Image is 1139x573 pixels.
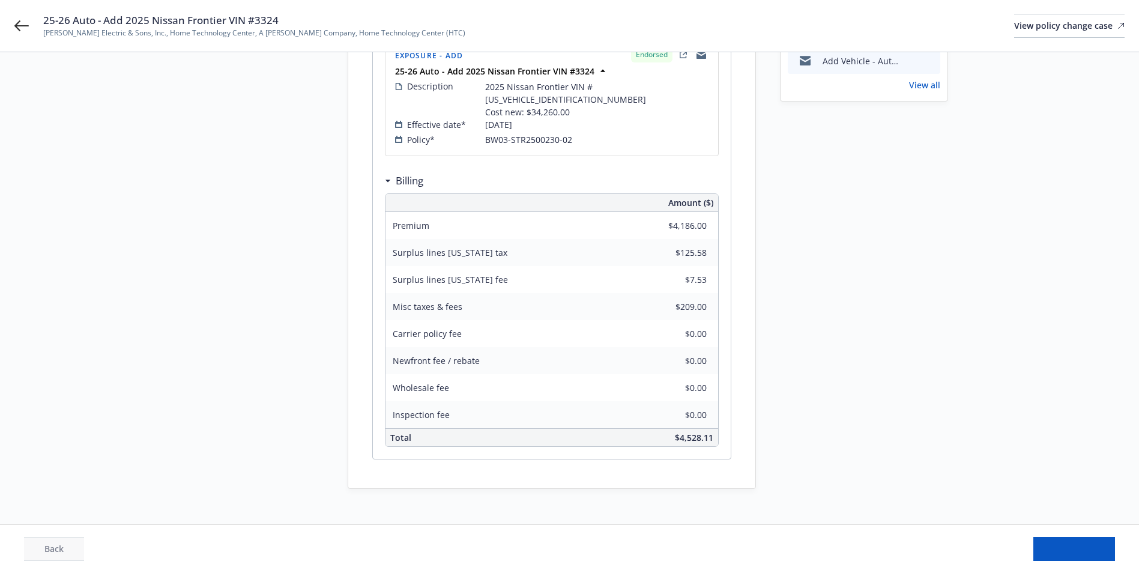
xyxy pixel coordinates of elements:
div: Add Vehicle - Auto Policy #BW03-STR2500230-02 - [PERSON_NAME] Electric & Sons, Inc. [823,55,901,67]
input: 0.00 [636,298,714,316]
div: Billing [385,173,423,189]
button: Back [24,537,84,561]
span: Inspection fee [393,409,450,420]
button: download file [905,55,915,67]
input: 0.00 [636,271,714,289]
div: View policy change case [1014,14,1125,37]
span: Policy* [407,133,435,146]
span: BW03-STR2500230-02 [485,133,572,146]
a: copyLogging [694,47,708,62]
span: [DATE] [485,118,512,131]
button: preview file [925,55,935,67]
span: Wholesale fee [393,382,449,393]
span: Surplus lines [US_STATE] fee [393,274,508,285]
span: Total [390,432,411,443]
input: 0.00 [636,217,714,235]
input: 0.00 [636,244,714,262]
button: Done [1033,537,1115,561]
span: Effective date* [407,118,466,131]
span: Exposure - Add [395,50,464,61]
span: Amount ($) [668,196,713,209]
a: external [676,47,690,62]
span: Endorsed [636,49,668,60]
a: View policy change case [1014,14,1125,38]
input: 0.00 [636,406,714,424]
strong: 25-26 Auto - Add 2025 Nissan Frontier VIN #3324 [395,65,594,77]
input: 0.00 [636,325,714,343]
span: Surplus lines [US_STATE] tax [393,247,507,258]
span: Description [407,80,453,92]
span: Misc taxes & fees [393,301,462,312]
input: 0.00 [636,352,714,370]
h3: Billing [396,173,423,189]
span: 25-26 Auto - Add 2025 Nissan Frontier VIN #3324 [43,13,465,28]
a: View all [909,79,940,91]
span: Back [44,543,64,554]
input: 0.00 [636,379,714,397]
span: Premium [393,220,429,231]
span: Newfront fee / rebate [393,355,480,366]
span: 2025 Nissan Frontier VIN #[US_VEHICLE_IDENTIFICATION_NUMBER] Cost new: $34,260.00 [485,80,708,118]
span: $4,528.11 [675,432,713,443]
span: Carrier policy fee [393,328,462,339]
span: [PERSON_NAME] Electric & Sons, Inc., Home Technology Center, A [PERSON_NAME] Company, Home Techno... [43,28,465,38]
